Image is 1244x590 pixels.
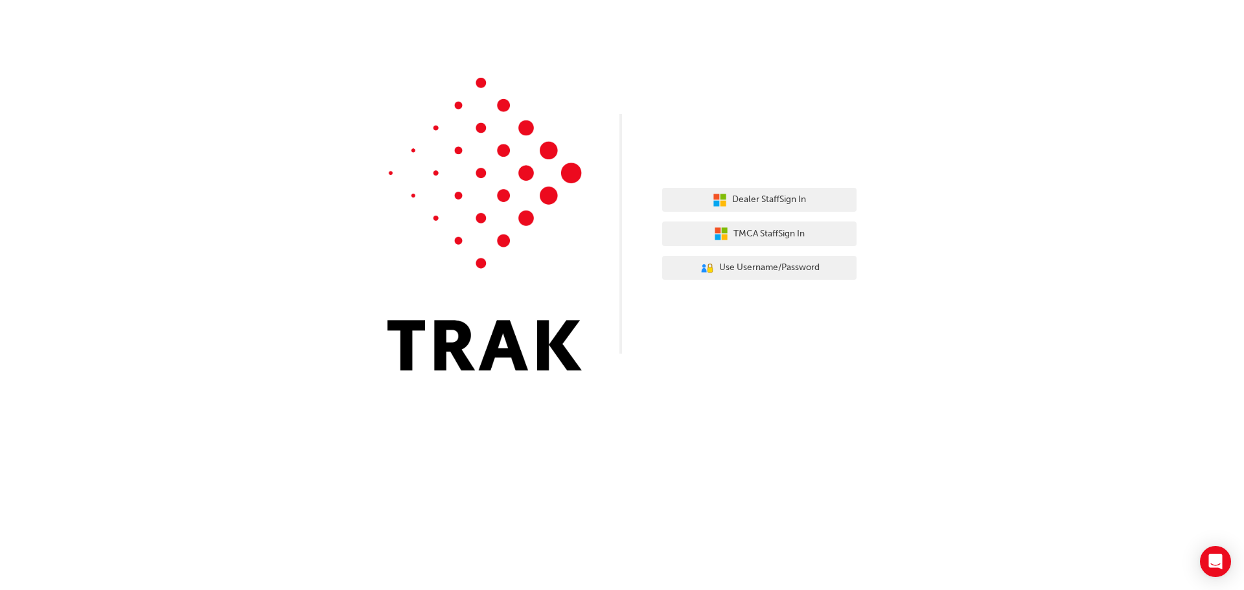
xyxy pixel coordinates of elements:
button: Dealer StaffSign In [662,188,857,212]
img: Trak [387,78,582,370]
span: TMCA Staff Sign In [733,227,805,242]
span: Use Username/Password [719,260,820,275]
button: Use Username/Password [662,256,857,280]
div: Open Intercom Messenger [1200,546,1231,577]
span: Dealer Staff Sign In [732,192,806,207]
button: TMCA StaffSign In [662,221,857,246]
